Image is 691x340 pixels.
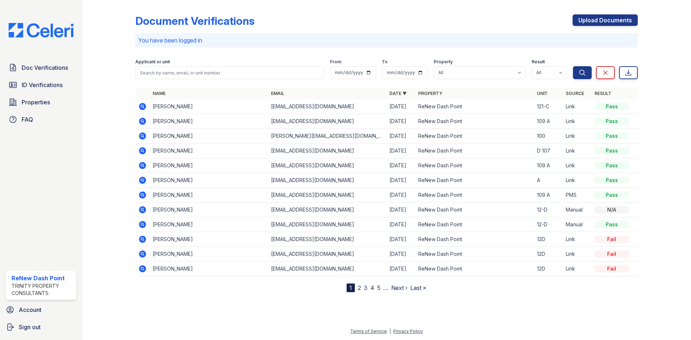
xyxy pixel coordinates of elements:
[387,217,415,232] td: [DATE]
[22,98,50,106] span: Properties
[268,232,387,247] td: [EMAIL_ADDRESS][DOMAIN_NAME]
[12,282,73,297] div: Trinity Property Consultants
[415,173,534,188] td: ReNew Dash Point
[150,262,268,276] td: [PERSON_NAME]
[268,129,387,144] td: [PERSON_NAME][EMAIL_ADDRESS][DOMAIN_NAME]
[150,144,268,158] td: [PERSON_NAME]
[595,162,629,169] div: Pass
[563,203,592,217] td: Manual
[537,91,548,96] a: Unit
[415,158,534,173] td: ReNew Dash Point
[6,95,76,109] a: Properties
[150,129,268,144] td: [PERSON_NAME]
[595,147,629,154] div: Pass
[534,203,563,217] td: 12-D
[135,14,254,27] div: Document Verifications
[268,203,387,217] td: [EMAIL_ADDRESS][DOMAIN_NAME]
[268,158,387,173] td: [EMAIL_ADDRESS][DOMAIN_NAME]
[150,217,268,232] td: [PERSON_NAME]
[534,99,563,114] td: 121-C
[534,173,563,188] td: A
[389,328,391,334] div: |
[268,247,387,262] td: [EMAIL_ADDRESS][DOMAIN_NAME]
[393,328,423,334] a: Privacy Policy
[563,144,592,158] td: Link
[22,115,33,124] span: FAQ
[268,173,387,188] td: [EMAIL_ADDRESS][DOMAIN_NAME]
[410,284,426,291] a: Last »
[271,91,284,96] a: Email
[138,36,635,45] p: You have been logged in
[415,247,534,262] td: ReNew Dash Point
[268,144,387,158] td: [EMAIL_ADDRESS][DOMAIN_NAME]
[391,284,407,291] a: Next ›
[268,217,387,232] td: [EMAIL_ADDRESS][DOMAIN_NAME]
[135,59,170,65] label: Applicant or unit
[595,91,611,96] a: Result
[387,188,415,203] td: [DATE]
[150,203,268,217] td: [PERSON_NAME]
[434,59,453,65] label: Property
[387,262,415,276] td: [DATE]
[387,232,415,247] td: [DATE]
[387,247,415,262] td: [DATE]
[534,144,563,158] td: D 107
[573,14,638,26] a: Upload Documents
[595,118,629,125] div: Pass
[370,284,374,291] a: 4
[418,91,442,96] a: Property
[150,158,268,173] td: [PERSON_NAME]
[595,236,629,243] div: Fail
[382,59,388,65] label: To
[387,203,415,217] td: [DATE]
[150,232,268,247] td: [PERSON_NAME]
[383,284,388,292] span: …
[150,173,268,188] td: [PERSON_NAME]
[3,23,79,37] img: CE_Logo_Blue-a8612792a0a2168367f1c8372b55b34899dd931a85d93a1a3d3e32e68fde9ad4.png
[268,99,387,114] td: [EMAIL_ADDRESS][DOMAIN_NAME]
[150,114,268,129] td: [PERSON_NAME]
[563,114,592,129] td: Link
[22,81,63,89] span: ID Verifications
[595,132,629,140] div: Pass
[3,320,79,334] a: Sign out
[387,144,415,158] td: [DATE]
[22,63,68,72] span: Doc Verifications
[135,66,324,79] input: Search by name, email, or unit number
[563,188,592,203] td: PMS
[387,129,415,144] td: [DATE]
[268,262,387,276] td: [EMAIL_ADDRESS][DOMAIN_NAME]
[563,129,592,144] td: Link
[415,144,534,158] td: ReNew Dash Point
[150,247,268,262] td: [PERSON_NAME]
[534,217,563,232] td: 12-D
[415,114,534,129] td: ReNew Dash Point
[534,262,563,276] td: 12D
[532,59,545,65] label: Result
[415,129,534,144] td: ReNew Dash Point
[268,114,387,129] td: [EMAIL_ADDRESS][DOMAIN_NAME]
[595,103,629,110] div: Pass
[364,284,367,291] a: 3
[389,91,407,96] a: Date ▼
[19,323,41,331] span: Sign out
[595,250,629,258] div: Fail
[563,232,592,247] td: Link
[563,99,592,114] td: Link
[347,284,355,292] div: 1
[387,114,415,129] td: [DATE]
[268,188,387,203] td: [EMAIL_ADDRESS][DOMAIN_NAME]
[534,247,563,262] td: 12D
[150,99,268,114] td: [PERSON_NAME]
[595,221,629,228] div: Pass
[415,232,534,247] td: ReNew Dash Point
[6,112,76,127] a: FAQ
[415,188,534,203] td: ReNew Dash Point
[19,305,41,314] span: Account
[415,262,534,276] td: ReNew Dash Point
[330,59,341,65] label: From
[387,158,415,173] td: [DATE]
[563,158,592,173] td: Link
[387,99,415,114] td: [DATE]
